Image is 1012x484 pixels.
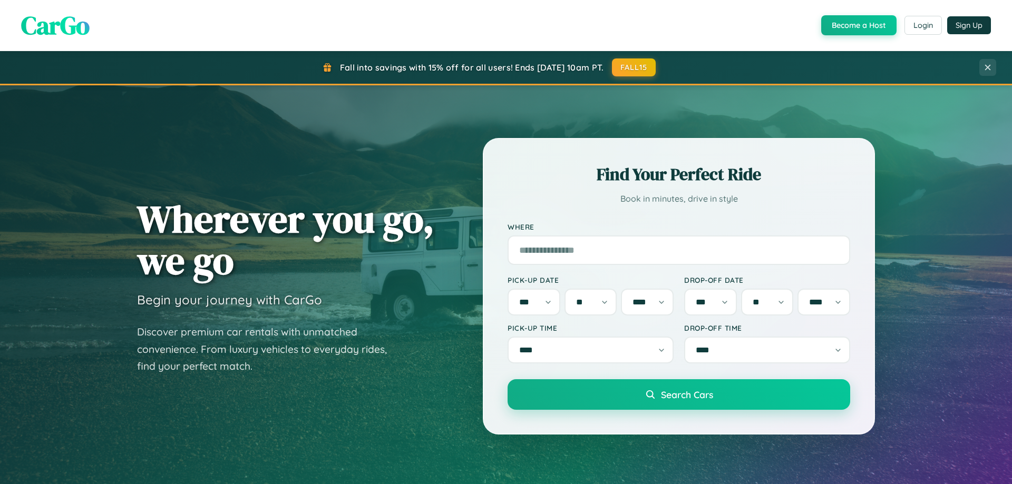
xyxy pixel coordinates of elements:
label: Where [508,222,850,231]
button: Become a Host [821,15,897,35]
button: Sign Up [947,16,991,34]
button: FALL15 [612,58,656,76]
button: Search Cars [508,379,850,410]
h2: Find Your Perfect Ride [508,163,850,186]
span: Search Cars [661,389,713,400]
label: Drop-off Time [684,323,850,332]
label: Pick-up Date [508,275,674,284]
h3: Begin your journey with CarGo [137,292,322,308]
p: Discover premium car rentals with unmatched convenience. From luxury vehicles to everyday rides, ... [137,323,401,375]
label: Pick-up Time [508,323,674,332]
span: Fall into savings with 15% off for all users! Ends [DATE] 10am PT. [340,62,604,73]
h1: Wherever you go, we go [137,198,434,281]
label: Drop-off Date [684,275,850,284]
button: Login [904,16,942,35]
p: Book in minutes, drive in style [508,191,850,206]
span: CarGo [21,8,90,43]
